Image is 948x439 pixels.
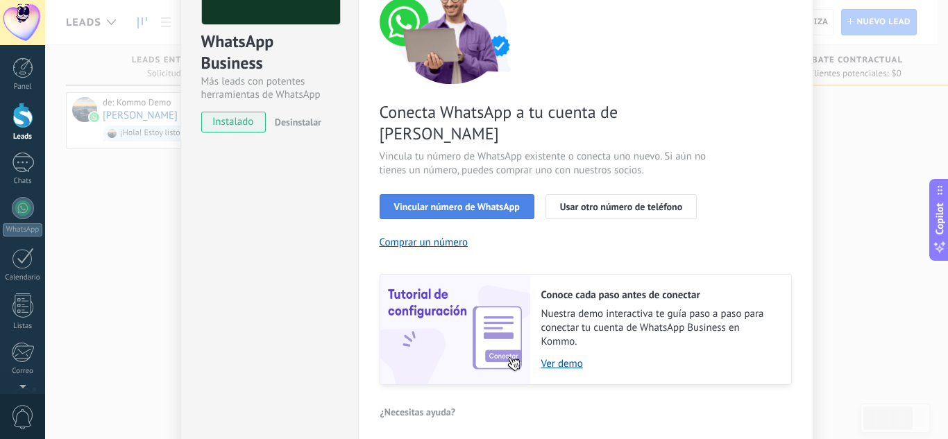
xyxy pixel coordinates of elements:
[3,223,42,236] div: WhatsApp
[3,367,43,376] div: Correo
[202,112,265,132] span: instalado
[394,202,520,212] span: Vincular número de WhatsApp
[201,75,338,101] div: Más leads con potentes herramientas de WhatsApp
[380,194,534,219] button: Vincular número de WhatsApp
[201,31,338,75] div: WhatsApp Business
[269,112,321,132] button: Desinstalar
[275,116,321,128] span: Desinstalar
[380,101,710,144] span: Conecta WhatsApp a tu cuenta de [PERSON_NAME]
[380,402,457,422] button: ¿Necesitas ayuda?
[3,132,43,141] div: Leads
[3,177,43,186] div: Chats
[3,83,43,92] div: Panel
[380,236,468,249] button: Comprar un número
[3,322,43,331] div: Listas
[3,273,43,282] div: Calendario
[541,289,777,302] h2: Conoce cada paso antes de conectar
[545,194,697,219] button: Usar otro número de teléfono
[541,357,777,370] a: Ver demo
[560,202,682,212] span: Usar otro número de teléfono
[541,307,777,349] span: Nuestra demo interactiva te guía paso a paso para conectar tu cuenta de WhatsApp Business en Kommo.
[380,407,456,417] span: ¿Necesitas ayuda?
[933,203,947,234] span: Copilot
[380,150,710,178] span: Vincula tu número de WhatsApp existente o conecta uno nuevo. Si aún no tienes un número, puedes c...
